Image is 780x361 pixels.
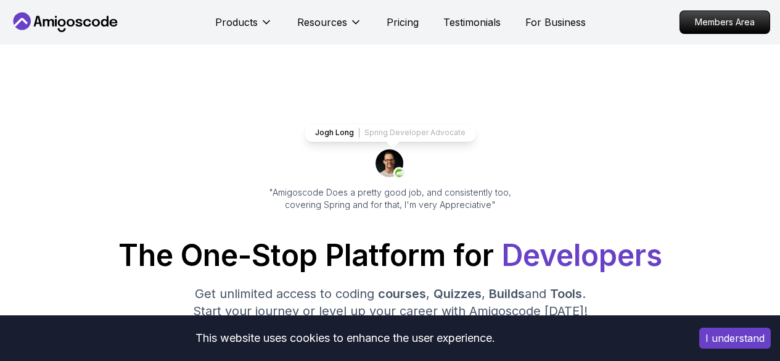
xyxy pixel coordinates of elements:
p: "Amigoscode Does a pretty good job, and consistently too, covering Spring and for that, I'm very ... [252,186,528,211]
div: This website uses cookies to enhance the user experience. [9,325,681,352]
p: Members Area [680,11,770,33]
a: Pricing [387,15,419,30]
p: Spring Developer Advocate [364,128,466,138]
a: For Business [525,15,586,30]
button: Accept cookies [699,328,771,349]
span: Builds [489,286,525,301]
span: Developers [501,237,662,273]
button: Resources [297,15,362,39]
a: Members Area [679,10,770,34]
span: Quizzes [433,286,482,301]
p: Products [215,15,258,30]
p: Jogh Long [315,128,354,138]
a: Testimonials [443,15,501,30]
span: Tools [550,286,582,301]
button: Products [215,15,273,39]
p: Resources [297,15,347,30]
img: josh long [376,149,405,179]
p: Get unlimited access to coding , , and . Start your journey or level up your career with Amigosco... [183,285,597,320]
span: courses [378,286,426,301]
h1: The One-Stop Platform for [10,241,770,270]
